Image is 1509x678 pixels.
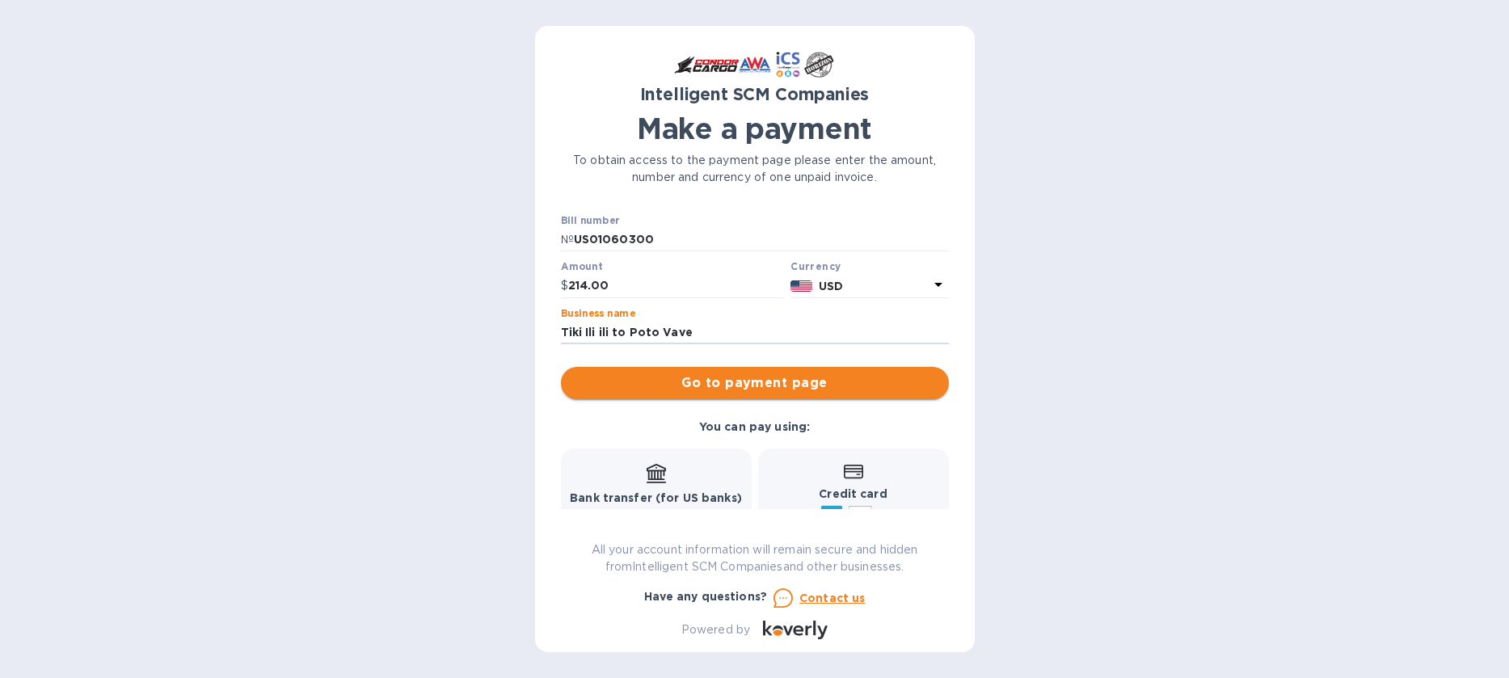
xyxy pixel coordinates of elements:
input: 0.00 [568,274,785,298]
b: USD [819,280,843,293]
h1: Make a payment [561,112,949,145]
label: Bill number [561,216,619,225]
b: Bank transfer (for US banks) [570,491,742,504]
p: Powered by [681,621,750,638]
p: To obtain access to the payment page please enter the amount, number and currency of one unpaid i... [561,152,949,186]
button: Go to payment page [561,367,949,399]
p: Free [570,507,742,524]
b: Credit card [819,487,887,500]
b: You can pay using: [699,420,810,433]
img: USD [790,280,812,292]
b: Intelligent SCM Companies [640,84,870,104]
input: Enter bill number [574,228,949,252]
p: № [561,231,574,248]
label: Business name [561,309,635,318]
label: Amount [561,263,602,272]
b: Have any questions? [644,590,768,603]
p: $ [561,277,568,294]
input: Enter business name [561,321,949,345]
span: Go to payment page [574,373,936,393]
b: Currency [790,260,841,272]
p: All your account information will remain secure and hidden from Intelligent SCM Companies and oth... [561,541,949,575]
u: Contact us [799,592,866,604]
